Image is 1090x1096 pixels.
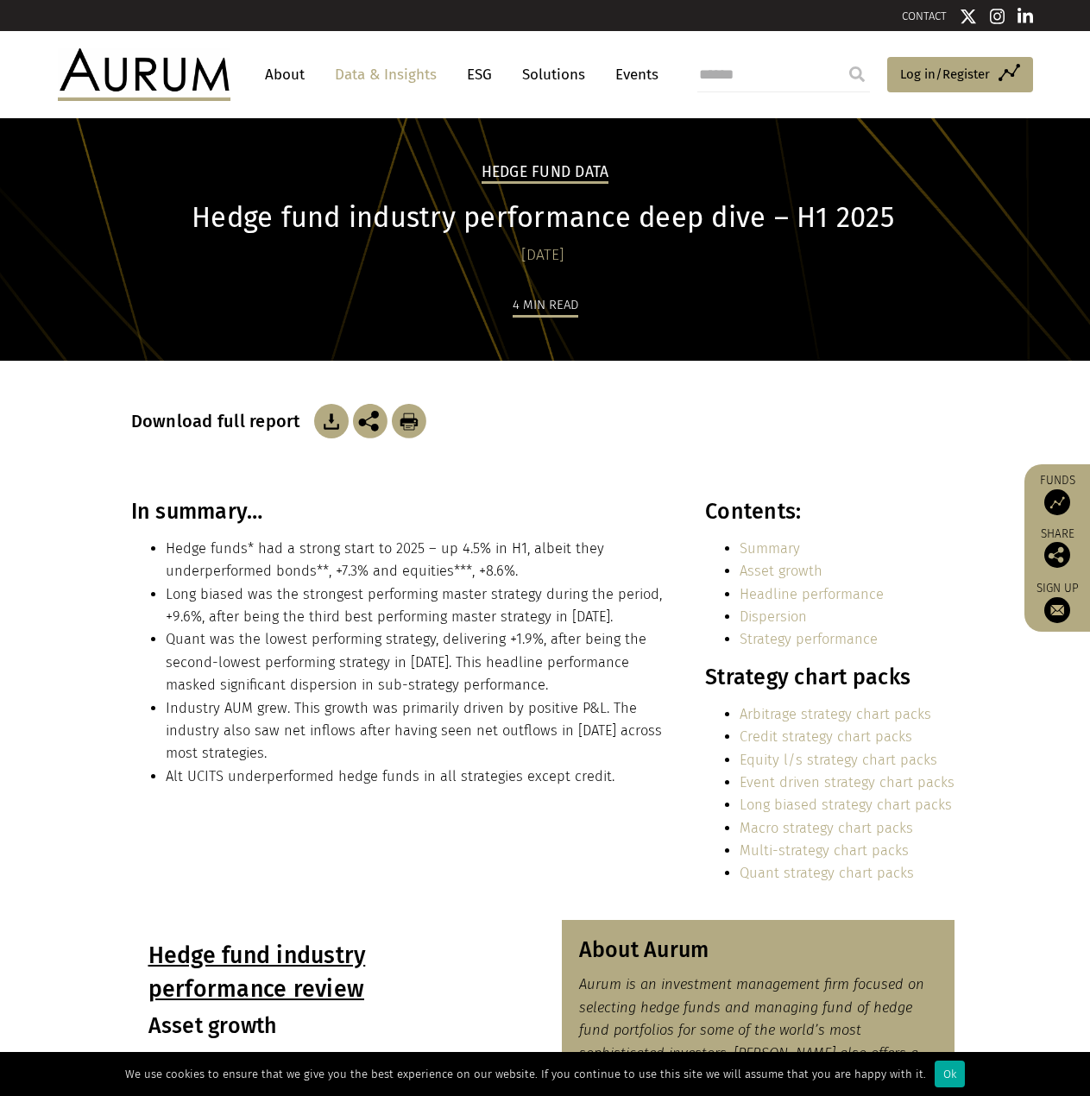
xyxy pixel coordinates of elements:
li: Long biased was the strongest performing master strategy during the period, +9.6%, after being th... [166,583,668,629]
a: Funds [1033,473,1081,515]
em: Aurum is an investment management firm focused on selecting hedge funds and managing fund of hedg... [579,976,924,1084]
a: Events [607,59,658,91]
a: Strategy performance [740,631,878,647]
h3: In summary… [131,499,668,525]
a: ESG [458,59,501,91]
h3: Download full report [131,411,310,431]
img: Share this post [1044,542,1070,568]
a: Equity l/s strategy chart packs [740,752,937,768]
div: 4 min read [513,294,578,318]
span: Log in/Register [900,64,990,85]
a: Event driven strategy chart packs [740,774,955,791]
a: Dispersion [740,608,807,625]
a: Headline performance [740,586,884,602]
li: Quant was the lowest performing strategy, delivering +1.9%, after being the second-lowest perform... [166,628,668,696]
div: Share [1033,528,1081,568]
h2: Hedge Fund Data [482,163,609,184]
img: Download Article [392,404,426,438]
a: Long biased strategy chart packs [740,797,952,813]
a: Quant strategy chart packs [740,865,914,881]
h3: Contents: [705,499,955,525]
img: Sign up to our newsletter [1044,597,1070,623]
img: Access Funds [1044,489,1070,515]
a: Credit strategy chart packs [740,728,912,745]
li: Alt UCITS underperformed hedge funds in all strategies except credit. [166,765,668,788]
img: Linkedin icon [1018,8,1033,25]
img: Share this post [353,404,387,438]
img: Download Article [314,404,349,438]
a: Multi-strategy chart packs [740,842,909,859]
a: Arbitrage strategy chart packs [740,706,931,722]
h3: Strategy chart packs [705,665,955,690]
h3: About Aurum [579,937,938,963]
div: [DATE] [131,243,955,268]
input: Submit [840,57,874,91]
a: Asset growth [740,563,822,579]
a: Macro strategy chart packs [740,820,913,836]
a: About [256,59,313,91]
img: Instagram icon [990,8,1005,25]
a: Log in/Register [887,57,1033,93]
li: Hedge funds* had a strong start to 2025 – up 4.5% in H1, albeit they underperformed bonds**, +7.3... [166,538,668,583]
li: Industry AUM grew. This growth was primarily driven by positive P&L. The industry also saw net in... [166,697,668,765]
a: Summary [740,540,800,557]
a: CONTACT [902,9,947,22]
img: Twitter icon [960,8,977,25]
a: Solutions [513,59,594,91]
div: Ok [935,1061,965,1087]
a: Sign up [1033,581,1081,623]
h3: Asset growth [148,1013,507,1039]
u: Hedge fund industry performance review [148,942,366,1003]
h1: Hedge fund industry performance deep dive – H1 2025 [131,201,955,235]
img: Aurum [58,48,230,100]
a: Data & Insights [326,59,445,91]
